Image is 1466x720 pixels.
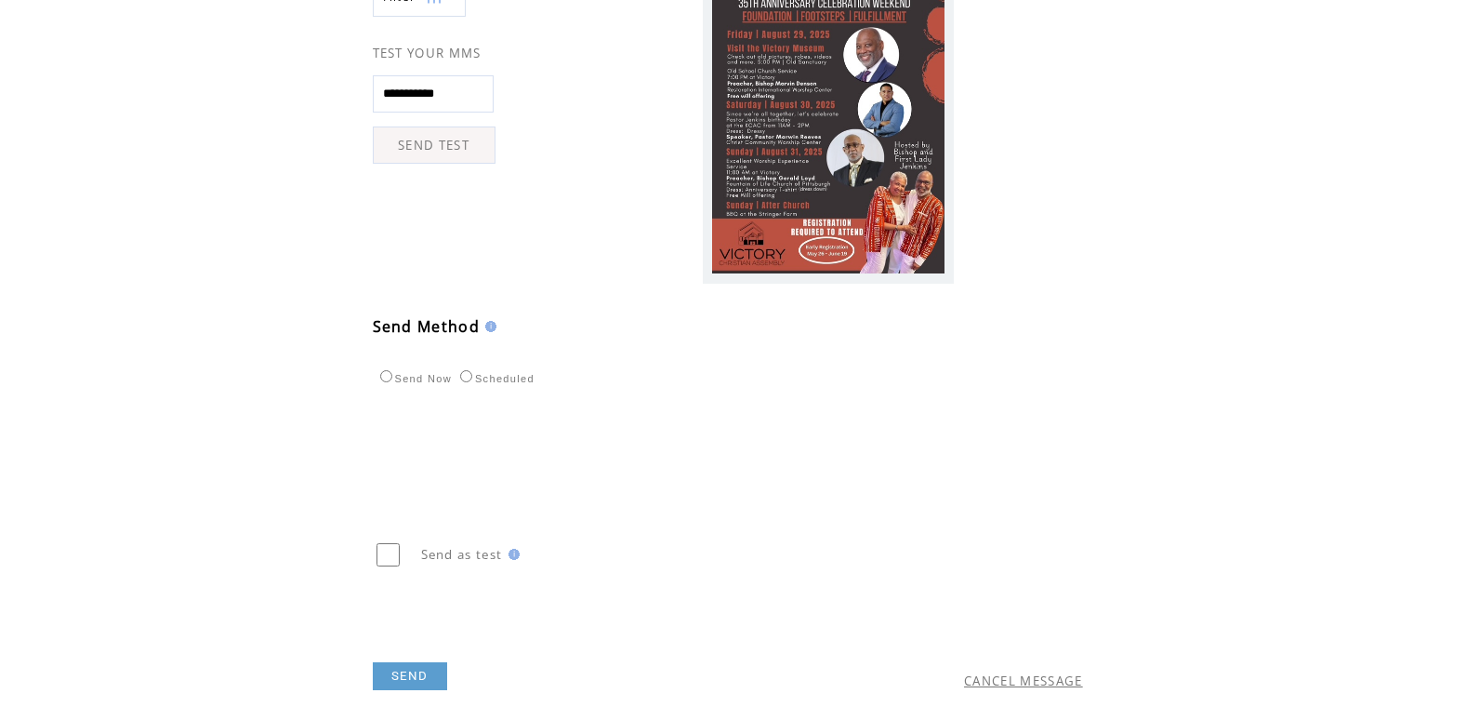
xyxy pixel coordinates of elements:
[480,321,496,332] img: help.gif
[503,549,520,560] img: help.gif
[456,373,535,384] label: Scheduled
[373,127,495,164] a: SEND TEST
[373,316,481,337] span: Send Method
[373,662,447,690] a: SEND
[421,546,503,563] span: Send as test
[964,673,1083,689] a: CANCEL MESSAGE
[380,370,392,382] input: Send Now
[460,370,472,382] input: Scheduled
[376,373,452,384] label: Send Now
[373,45,482,61] span: TEST YOUR MMS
